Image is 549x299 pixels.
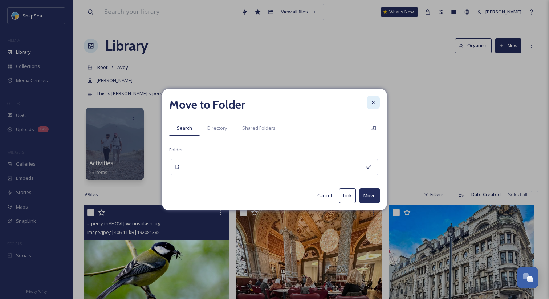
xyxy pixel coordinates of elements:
[177,125,192,132] span: Search
[171,159,251,175] input: Search for a folder
[169,96,245,113] h2: Move to Folder
[339,188,356,203] button: Link
[314,189,335,203] button: Cancel
[242,125,276,132] span: Shared Folders
[207,125,227,132] span: Directory
[517,267,538,288] button: Open Chat
[169,146,183,153] span: Folder
[359,188,380,203] button: Move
